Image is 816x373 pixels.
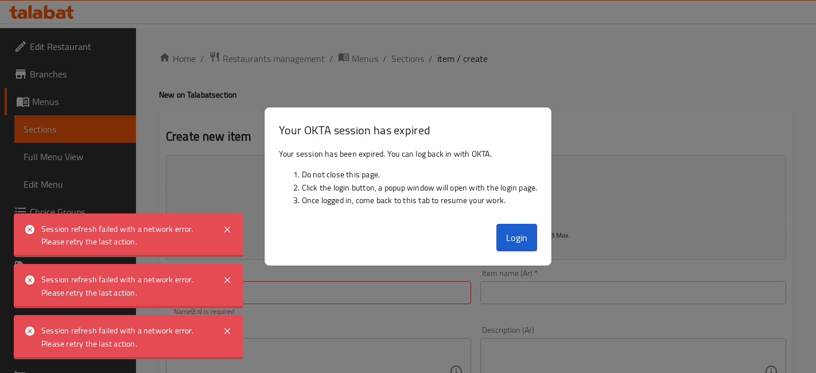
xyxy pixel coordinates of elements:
[279,122,538,138] h3: Your OKTA session has expired
[302,194,538,207] li: Once logged in, come back to this tab to resume your work.
[41,324,211,350] div: Session refresh failed with a network error. Please retry the last action.
[302,168,538,181] li: Do not close this page.
[41,273,211,299] div: Session refresh failed with a network error. Please retry the last action.
[302,181,538,194] li: Click the login button, a popup window will open with the login page.
[41,223,211,248] div: Session refresh failed with a network error. Please retry the last action.
[265,143,551,220] div: Your session has been expired. You can log back in with OKTA.
[496,224,538,251] button: Login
